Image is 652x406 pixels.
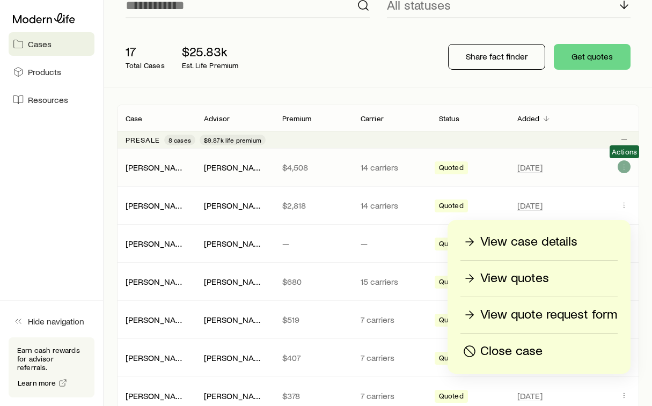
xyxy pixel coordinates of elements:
p: 7 carriers [361,390,422,401]
button: Get quotes [554,44,631,70]
div: [PERSON_NAME] [126,390,187,402]
p: Advisor [204,114,230,123]
div: [PERSON_NAME] [126,314,187,326]
p: View quote request form [480,306,617,323]
p: 7 carriers [361,314,422,325]
p: Total Cases [126,61,165,70]
span: Actions [612,147,637,156]
a: [PERSON_NAME] [126,352,190,363]
a: View quotes [460,269,618,288]
p: Premium [282,114,311,123]
div: [PERSON_NAME] [126,238,187,249]
div: [PERSON_NAME] [126,200,187,211]
p: $4,508 [282,162,343,173]
p: Status [439,114,459,123]
p: Case [126,114,143,123]
span: Cases [28,39,52,49]
p: $25.83k [182,44,239,59]
p: $378 [282,390,343,401]
p: 14 carriers [361,200,422,211]
div: [PERSON_NAME] [126,276,187,287]
p: Share fact finder [466,51,528,62]
p: View quotes [480,270,549,287]
p: Earn cash rewards for advisor referrals. [17,346,86,372]
span: $9.87k life premium [204,136,261,144]
span: Quoted [439,315,464,327]
span: [DATE] [517,200,543,211]
p: — [282,238,343,249]
div: [PERSON_NAME] [204,162,265,173]
div: [PERSON_NAME] [204,352,265,364]
a: Resources [9,88,94,112]
a: [PERSON_NAME] [126,276,190,286]
div: [PERSON_NAME] [204,390,265,402]
div: Earn cash rewards for advisor referrals.Learn more [9,337,94,397]
span: [DATE] [517,162,543,173]
button: Hide navigation [9,309,94,333]
p: Carrier [361,114,384,123]
p: 15 carriers [361,276,422,287]
a: [PERSON_NAME] [126,238,190,248]
div: [PERSON_NAME] [204,314,265,326]
p: Added [517,114,540,123]
a: Products [9,60,94,84]
p: View case details [480,233,577,250]
p: Presale [126,136,160,144]
span: Quoted [439,353,464,365]
span: Learn more [18,379,56,387]
span: Hide navigation [28,316,84,327]
a: [PERSON_NAME] [126,390,190,401]
div: [PERSON_NAME] [204,276,265,287]
button: Close case [460,342,618,361]
div: [PERSON_NAME] [204,238,265,249]
span: Quoted [439,163,464,174]
a: View quote request form [460,306,618,324]
span: Products [28,67,61,77]
span: 8 cases [169,136,191,144]
div: [PERSON_NAME] [126,352,187,364]
p: $407 [282,352,343,363]
p: — [361,238,422,249]
p: $2,818 [282,200,343,211]
div: [PERSON_NAME] [204,200,265,211]
a: [PERSON_NAME] [126,162,190,172]
p: 17 [126,44,165,59]
p: 14 carriers [361,162,422,173]
p: 7 carriers [361,352,422,363]
p: Est. Life Premium [182,61,239,70]
p: $519 [282,314,343,325]
span: Quoted [439,201,464,212]
span: Quoted [439,277,464,289]
div: [PERSON_NAME] [126,162,187,173]
a: Cases [9,32,94,56]
p: $680 [282,276,343,287]
a: [PERSON_NAME] [126,314,190,324]
p: Close case [480,343,543,360]
button: Share fact finder [448,44,545,70]
span: Quoted [439,392,464,403]
span: Quoted [439,239,464,250]
span: [DATE] [517,390,543,401]
a: [PERSON_NAME] [126,200,190,210]
a: View case details [460,233,618,252]
span: Resources [28,94,68,105]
